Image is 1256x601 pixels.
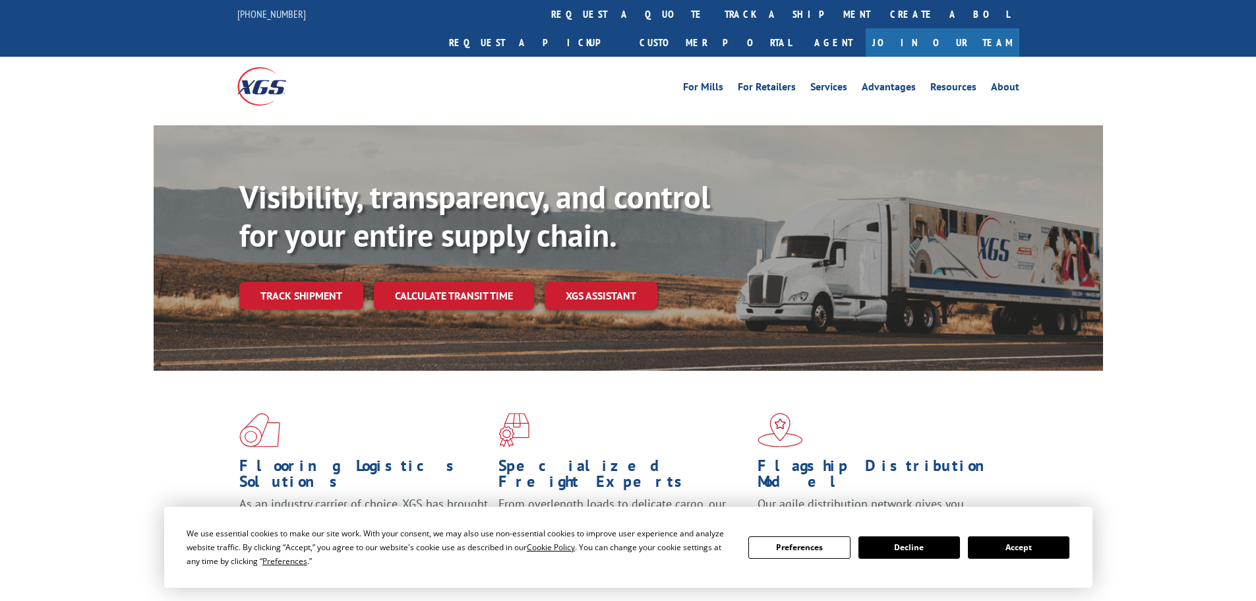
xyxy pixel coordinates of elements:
[968,536,1069,559] button: Accept
[498,458,748,496] h1: Specialized Freight Experts
[237,7,306,20] a: [PHONE_NUMBER]
[758,496,1000,527] span: Our agile distribution network gives you nationwide inventory management on demand.
[239,282,363,309] a: Track shipment
[748,536,850,559] button: Preferences
[262,555,307,567] span: Preferences
[862,82,916,96] a: Advantages
[810,82,847,96] a: Services
[630,28,801,57] a: Customer Portal
[683,82,723,96] a: For Mills
[187,526,733,568] div: We use essential cookies to make our site work. With your consent, we may also use non-essential ...
[498,496,748,555] p: From overlength loads to delicate cargo, our experienced staff knows the best way to move your fr...
[866,28,1019,57] a: Join Our Team
[930,82,976,96] a: Resources
[858,536,960,559] button: Decline
[239,413,280,447] img: xgs-icon-total-supply-chain-intelligence-red
[801,28,866,57] a: Agent
[738,82,796,96] a: For Retailers
[239,458,489,496] h1: Flooring Logistics Solutions
[758,458,1007,496] h1: Flagship Distribution Model
[439,28,630,57] a: Request a pickup
[239,496,488,543] span: As an industry carrier of choice, XGS has brought innovation and dedication to flooring logistics...
[527,542,575,553] span: Cookie Policy
[545,282,657,310] a: XGS ASSISTANT
[164,507,1092,588] div: Cookie Consent Prompt
[498,413,529,447] img: xgs-icon-focused-on-flooring-red
[991,82,1019,96] a: About
[239,176,710,255] b: Visibility, transparency, and control for your entire supply chain.
[758,413,803,447] img: xgs-icon-flagship-distribution-model-red
[374,282,534,310] a: Calculate transit time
